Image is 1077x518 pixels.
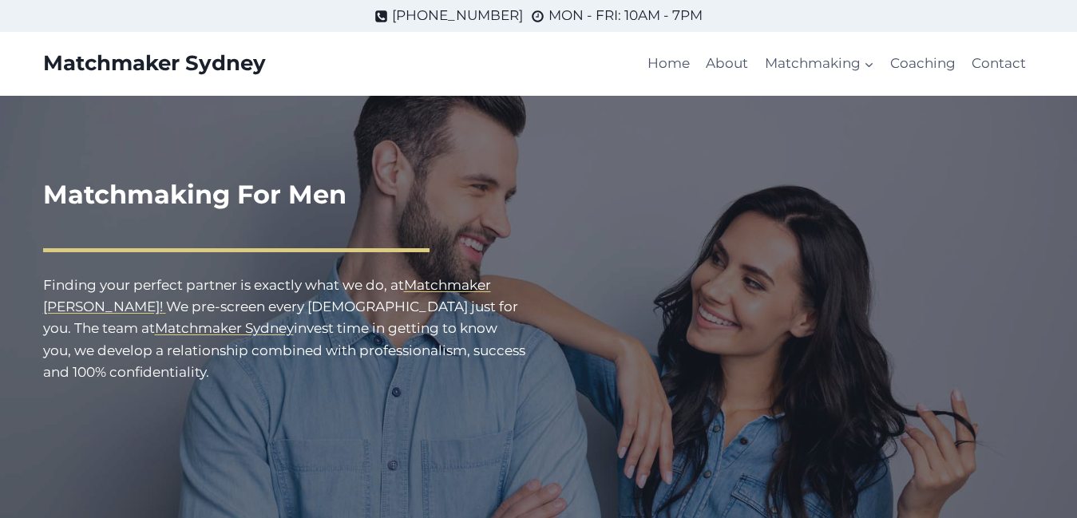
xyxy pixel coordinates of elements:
[392,5,523,26] span: [PHONE_NUMBER]
[639,45,1035,83] nav: Primary
[155,320,294,336] a: Matchmaker Sydney
[639,45,698,83] a: Home
[765,53,874,74] span: Matchmaking
[43,51,266,76] a: Matchmaker Sydney
[756,45,881,83] a: Matchmaking
[882,45,964,83] a: Coaching
[698,45,756,83] a: About
[548,5,703,26] span: MON - FRI: 10AM - 7PM
[43,176,526,214] h1: Matchmaking For Men
[964,45,1034,83] a: Contact
[43,275,526,383] p: Finding your perfect partner is exactly what we do, at We pre-screen every [DEMOGRAPHIC_DATA] jus...
[374,5,523,26] a: [PHONE_NUMBER]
